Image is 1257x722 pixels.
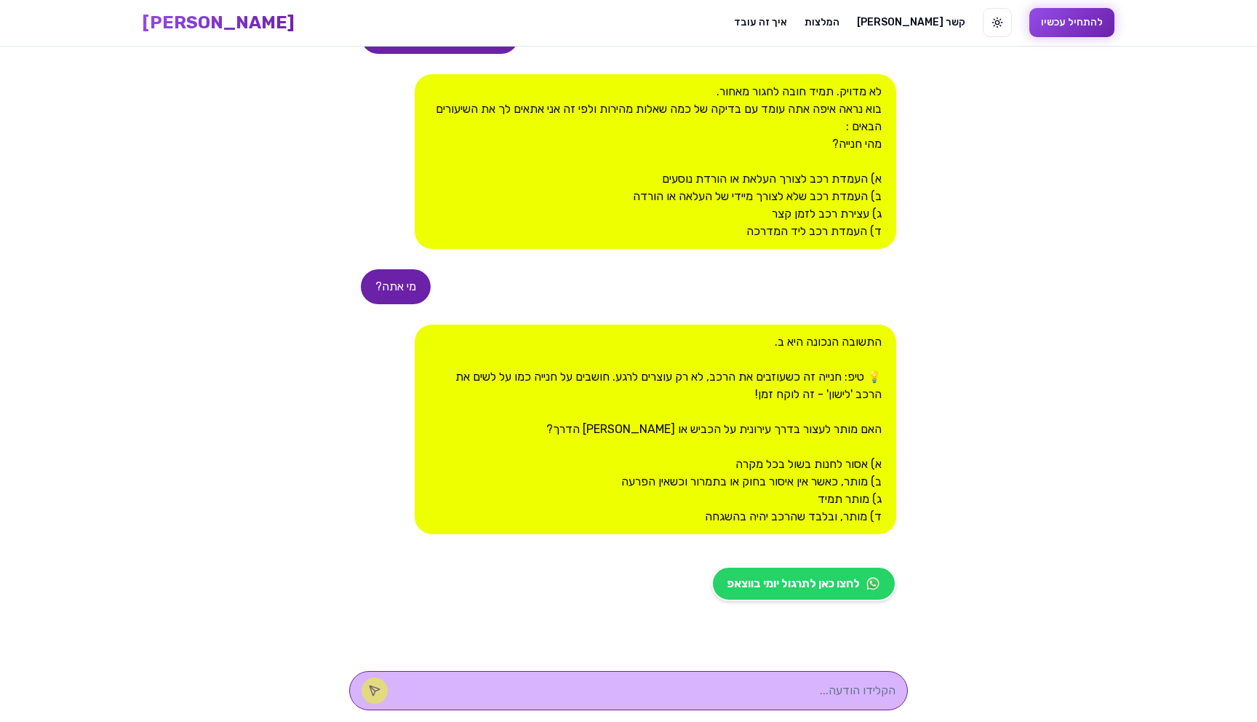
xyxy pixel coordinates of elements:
div: מי אתה? [361,269,431,304]
a: איך זה עובד [734,15,787,30]
button: להתחיל עכשיו [1029,8,1114,37]
div: לא מדויק. תמיד חובה לחגור מאחור. בוא נראה איפה אתה עומד עם בדיקה של כמה שאלות מהירות ולפי זה אני ... [415,74,896,249]
div: התשובה הנכונה היא ב. 💡 טיפ: חנייה זה כשעוזבים את הרכב, לא רק עוצרים לרגע. חושבים על חנייה כמו על ... [415,325,896,534]
a: [PERSON_NAME] [143,11,295,34]
span: לחצו כאן לתרגול יומי בווצאפ [727,575,860,592]
a: [PERSON_NAME] קשר [857,15,965,30]
a: המלצות [805,15,839,30]
a: לחצו כאן לתרגול יומי בווצאפ [711,566,896,601]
